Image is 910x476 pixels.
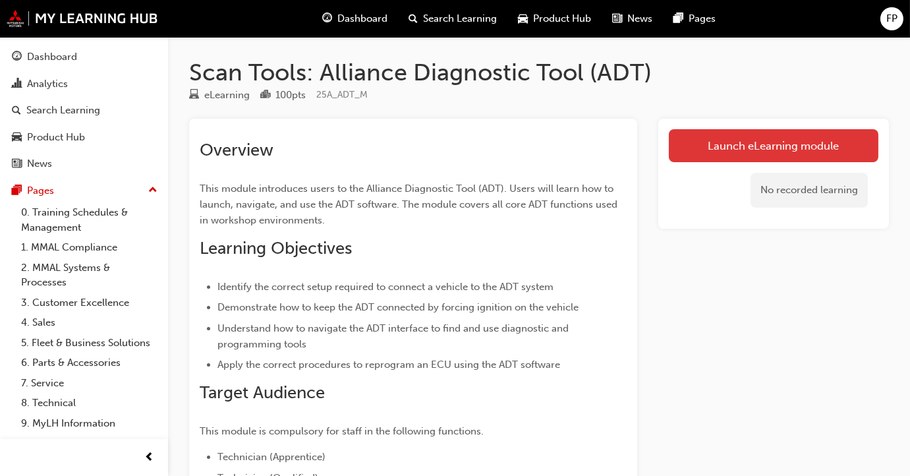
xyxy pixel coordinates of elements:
span: podium-icon [260,90,270,102]
div: Pages [27,183,54,198]
span: This module is compulsory for staff in the following functions. [200,425,484,437]
a: 3. Customer Excellence [16,293,163,313]
div: 100 pts [275,88,306,103]
span: guage-icon [323,11,333,27]
span: pages-icon [12,185,22,197]
span: Dashboard [338,11,388,26]
span: Technician (Apprentice) [217,451,326,463]
div: Type [189,87,250,104]
button: Pages [5,179,163,203]
img: mmal [7,10,158,27]
div: Dashboard [27,49,77,65]
a: 7. Service [16,373,163,394]
span: FP [886,11,897,26]
a: news-iconNews [602,5,664,32]
a: Launch eLearning module [669,129,878,162]
button: DashboardAnalyticsSearch LearningProduct HubNews [5,42,163,179]
span: prev-icon [145,450,155,466]
span: This module introduces users to the Alliance Diagnostic Tool (ADT). Users will learn how to launc... [200,183,620,226]
a: 0. Training Schedules & Management [16,202,163,237]
a: 2. MMAL Systems & Processes [16,258,163,293]
span: Pages [689,11,716,26]
a: All Pages [16,433,163,454]
span: Learning Objectives [200,238,352,258]
span: car-icon [12,132,22,144]
a: 9. MyLH Information [16,413,163,434]
div: Analytics [27,76,68,92]
a: Analytics [5,72,163,96]
span: Product Hub [534,11,592,26]
a: News [5,152,163,176]
span: Understand how to navigate the ADT interface to find and use diagnostic and programming tools [217,322,571,350]
span: News [628,11,653,26]
span: search-icon [409,11,418,27]
a: Search Learning [5,98,163,123]
div: eLearning [204,88,250,103]
span: Apply the correct procedures to reprogram an ECU using the ADT software [217,359,560,371]
span: search-icon [12,105,21,117]
h1: Scan Tools: Alliance Diagnostic Tool (ADT) [189,58,889,87]
div: Points [260,87,306,104]
span: guage-icon [12,51,22,63]
span: pages-icon [674,11,684,27]
span: news-icon [613,11,623,27]
a: guage-iconDashboard [312,5,399,32]
span: up-icon [148,182,157,199]
span: Search Learning [424,11,498,26]
span: news-icon [12,158,22,170]
span: Overview [200,140,273,160]
div: News [27,156,52,171]
a: car-iconProduct Hub [508,5,602,32]
a: 8. Technical [16,393,163,413]
div: Search Learning [26,103,100,118]
a: 5. Fleet & Business Solutions [16,333,163,353]
a: 6. Parts & Accessories [16,353,163,373]
span: learningResourceType_ELEARNING-icon [189,90,199,102]
span: Demonstrate how to keep the ADT connected by forcing ignition on the vehicle [217,301,579,313]
div: No recorded learning [751,173,868,208]
a: pages-iconPages [664,5,727,32]
div: Product Hub [27,130,85,145]
a: 4. Sales [16,312,163,333]
a: 1. MMAL Compliance [16,237,163,258]
span: Target Audience [200,382,325,403]
span: Learning resource code [316,89,368,100]
span: car-icon [519,11,528,27]
a: search-iconSearch Learning [399,5,508,32]
a: Product Hub [5,125,163,150]
span: Identify the correct setup required to connect a vehicle to the ADT system [217,281,554,293]
button: FP [880,7,903,30]
span: chart-icon [12,78,22,90]
a: Dashboard [5,45,163,69]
